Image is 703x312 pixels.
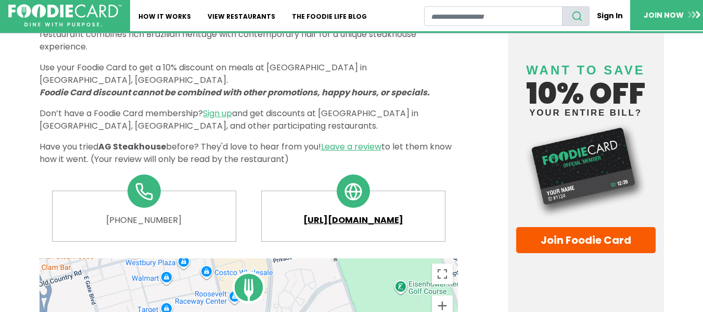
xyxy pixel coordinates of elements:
button: search [562,6,590,26]
a: Sign In [590,6,630,26]
img: Foodie Card [516,122,656,219]
a: [PHONE_NUMBER] [61,214,227,227]
a: Leave a review [321,141,381,153]
i: Foodie Card discount cannot be combined with other promotions, happy hours, or specials. [40,86,430,98]
a: Join Foodie Card [516,227,656,253]
p: Use your Foodie Card to get a 10% discount on meals at [GEOGRAPHIC_DATA] in [GEOGRAPHIC_DATA], [G... [40,61,458,99]
p: Don’t have a Foodie Card membership? and get discounts at [GEOGRAPHIC_DATA] in [GEOGRAPHIC_DATA],... [40,107,458,132]
p: Have you tried before? They'd love to hear from you! to let them know how it went. (Your review w... [40,141,458,166]
span: Want to save [526,63,645,77]
button: Toggle fullscreen view [432,264,453,284]
a: Sign up [203,107,232,119]
img: FoodieCard; Eat, Drink, Save, Donate [8,4,122,27]
small: your entire bill? [516,108,656,117]
a: [URL][DOMAIN_NAME] [270,214,437,227]
h4: 10% off [516,50,656,117]
span: AG Steakhouse [98,141,166,153]
input: restaurant search [424,6,563,26]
